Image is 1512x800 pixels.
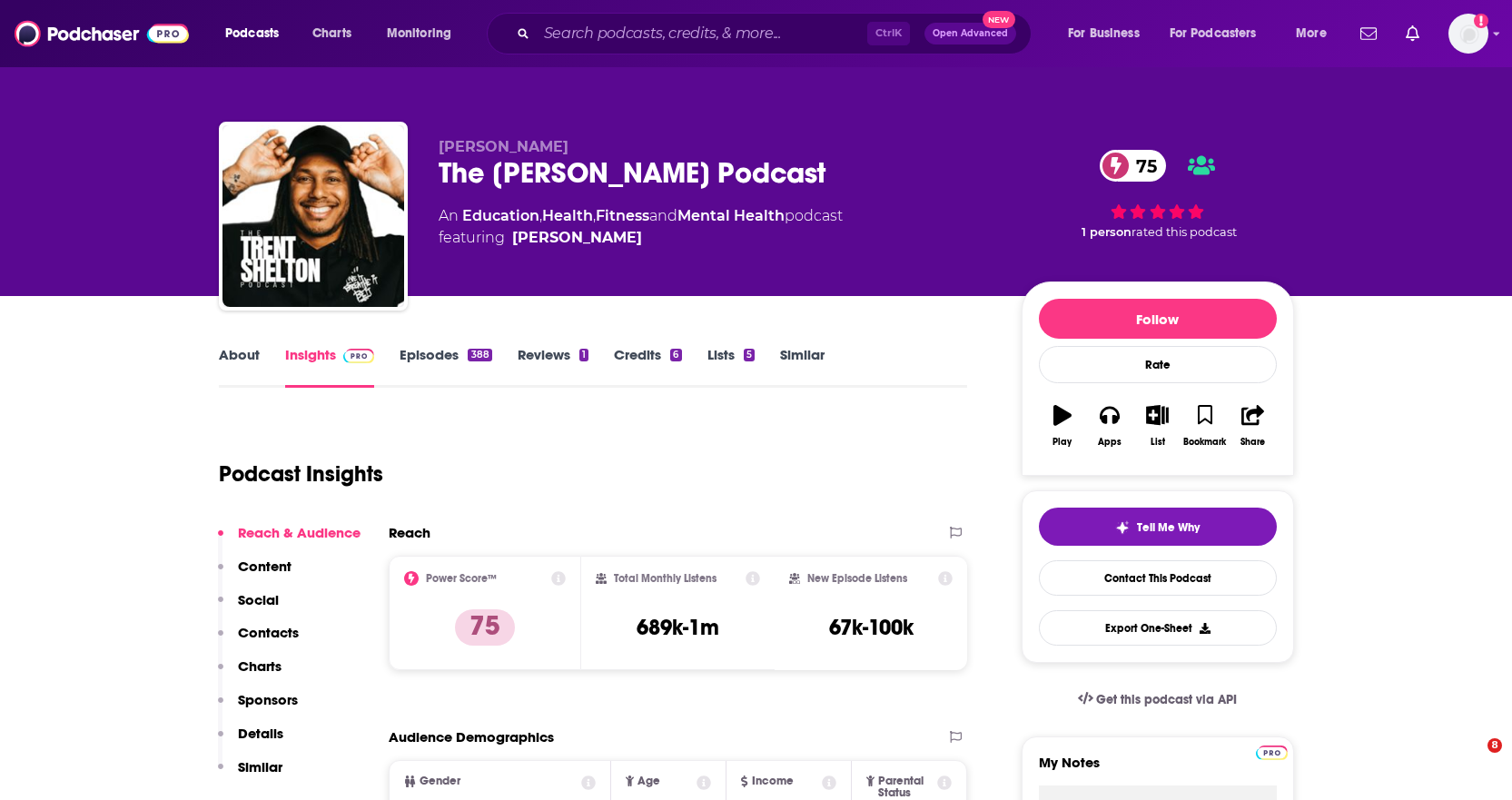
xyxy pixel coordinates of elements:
[983,11,1015,28] span: New
[637,775,660,787] span: Age
[238,558,292,575] p: Content
[504,13,1049,54] div: Search podcasts, credits, & more...
[614,572,716,585] h2: Total Monthly Listens
[387,21,451,46] span: Monitoring
[426,572,497,585] h2: Power Score™
[1039,508,1277,546] button: tell me why sparkleTell Me Why
[1133,393,1181,459] button: List
[537,19,867,48] input: Search podcasts, credits, & more...
[218,558,292,591] button: Content
[1296,21,1327,46] span: More
[218,725,283,758] button: Details
[1098,437,1122,448] div: Apps
[649,207,677,224] span: and
[1487,738,1502,753] span: 8
[596,207,649,224] a: Fitness
[1448,14,1488,54] img: User Profile
[1170,21,1257,46] span: For Podcasters
[1151,437,1165,448] div: List
[1448,14,1488,54] button: Show profile menu
[867,22,910,45] span: Ctrl K
[374,19,475,48] button: open menu
[1474,14,1488,28] svg: Add a profile image
[1039,299,1277,339] button: Follow
[1353,18,1384,49] a: Show notifications dropdown
[1448,14,1488,54] span: Logged in as lilifeinberg
[238,758,282,775] p: Similar
[218,691,298,725] button: Sponsors
[455,609,515,646] p: 75
[218,758,282,792] button: Similar
[1137,520,1200,535] span: Tell Me Why
[301,19,362,48] a: Charts
[222,125,404,307] img: The Trent Shelton Podcast
[1039,754,1277,785] label: My Notes
[780,346,825,388] a: Similar
[212,19,302,48] button: open menu
[218,591,279,625] button: Social
[1063,677,1252,722] a: Get this podcast via API
[238,725,283,742] p: Details
[1039,560,1277,596] a: Contact This Podcast
[312,21,351,46] span: Charts
[542,207,593,224] a: Health
[1240,437,1265,448] div: Share
[614,346,681,388] a: Credits6
[878,775,934,799] span: Parental Status
[670,349,681,361] div: 6
[468,349,491,361] div: 388
[439,227,843,249] span: featuring
[707,346,755,388] a: Lists5
[218,524,361,558] button: Reach & Audience
[389,728,554,746] h2: Audience Demographics
[1283,19,1349,48] button: open menu
[539,207,542,224] span: ,
[933,29,1008,38] span: Open Advanced
[744,349,755,361] div: 5
[1022,138,1294,251] div: 75 1 personrated this podcast
[343,349,375,363] img: Podchaser Pro
[512,227,642,249] a: Trent Shelton
[1082,225,1132,239] span: 1 person
[829,614,914,641] h3: 67k-100k
[238,524,361,541] p: Reach & Audience
[1100,150,1166,182] a: 75
[219,460,383,488] h1: Podcast Insights
[238,591,279,608] p: Social
[1158,19,1283,48] button: open menu
[238,657,282,675] p: Charts
[218,624,299,657] button: Contacts
[218,657,282,691] button: Charts
[1055,19,1162,48] button: open menu
[1183,437,1226,448] div: Bookmark
[677,207,785,224] a: Mental Health
[400,346,491,388] a: Episodes388
[238,691,298,708] p: Sponsors
[1398,18,1427,49] a: Show notifications dropdown
[579,349,588,361] div: 1
[1256,743,1288,760] a: Pro website
[225,21,279,46] span: Podcasts
[1086,393,1133,459] button: Apps
[1068,21,1140,46] span: For Business
[1039,393,1086,459] button: Play
[285,346,375,388] a: InsightsPodchaser Pro
[219,346,260,388] a: About
[439,138,568,155] span: [PERSON_NAME]
[1039,346,1277,383] div: Rate
[389,524,430,541] h2: Reach
[1256,746,1288,760] img: Podchaser Pro
[1118,150,1166,182] span: 75
[1039,610,1277,646] button: Export One-Sheet
[1132,225,1237,239] span: rated this podcast
[462,207,539,224] a: Education
[807,572,907,585] h2: New Episode Listens
[518,346,588,388] a: Reviews1
[15,16,189,51] img: Podchaser - Follow, Share and Rate Podcasts
[1052,437,1072,448] div: Play
[1096,692,1237,707] span: Get this podcast via API
[752,775,794,787] span: Income
[420,775,460,787] span: Gender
